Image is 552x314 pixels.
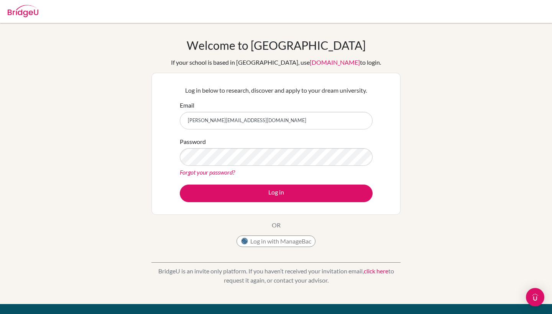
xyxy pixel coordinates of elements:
label: Password [180,137,206,146]
p: Log in below to research, discover and apply to your dream university. [180,86,373,95]
h1: Welcome to [GEOGRAPHIC_DATA] [187,38,366,52]
a: Forgot your password? [180,168,235,176]
a: [DOMAIN_NAME] [310,59,360,66]
button: Log in with ManageBac [237,235,315,247]
img: Bridge-U [8,5,38,17]
div: If your school is based in [GEOGRAPHIC_DATA], use to login. [171,58,381,67]
div: Open Intercom Messenger [526,288,544,306]
p: BridgeU is an invite only platform. If you haven’t received your invitation email, to request it ... [151,267,401,285]
button: Log in [180,185,373,202]
p: OR [272,221,281,230]
label: Email [180,101,194,110]
a: click here [364,267,388,275]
